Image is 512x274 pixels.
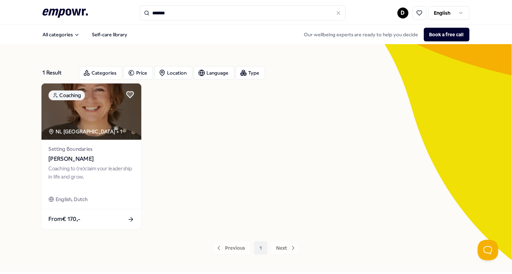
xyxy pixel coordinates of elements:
[79,66,122,80] button: Categories
[478,240,498,260] iframe: Help Scout Beacon - Open
[56,195,88,203] span: English, Dutch
[397,8,408,18] button: D
[37,28,133,41] nav: Main
[424,28,469,41] button: Book a free call
[37,28,85,41] button: All categories
[49,145,134,153] span: Setting Boundaries
[86,28,133,41] a: Self-care library
[154,66,192,80] button: Location
[140,5,346,21] input: Search for products, categories or subcategories
[49,128,122,135] div: NL [GEOGRAPHIC_DATA] + 1
[299,28,469,41] div: Our wellbeing experts are ready to help you decide
[41,83,141,140] img: package image
[43,66,73,80] div: 1 Result
[41,83,142,230] a: package imageCoachingNL [GEOGRAPHIC_DATA] + 1Setting Boundaries[PERSON_NAME]Coaching to (re)claim...
[49,165,134,188] div: Coaching to (re)claim your leadership in life and grow.
[123,66,153,80] button: Price
[194,66,234,80] button: Language
[49,215,81,224] span: From € 170,-
[49,90,85,100] div: Coaching
[236,66,265,80] button: Type
[49,155,134,164] span: [PERSON_NAME]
